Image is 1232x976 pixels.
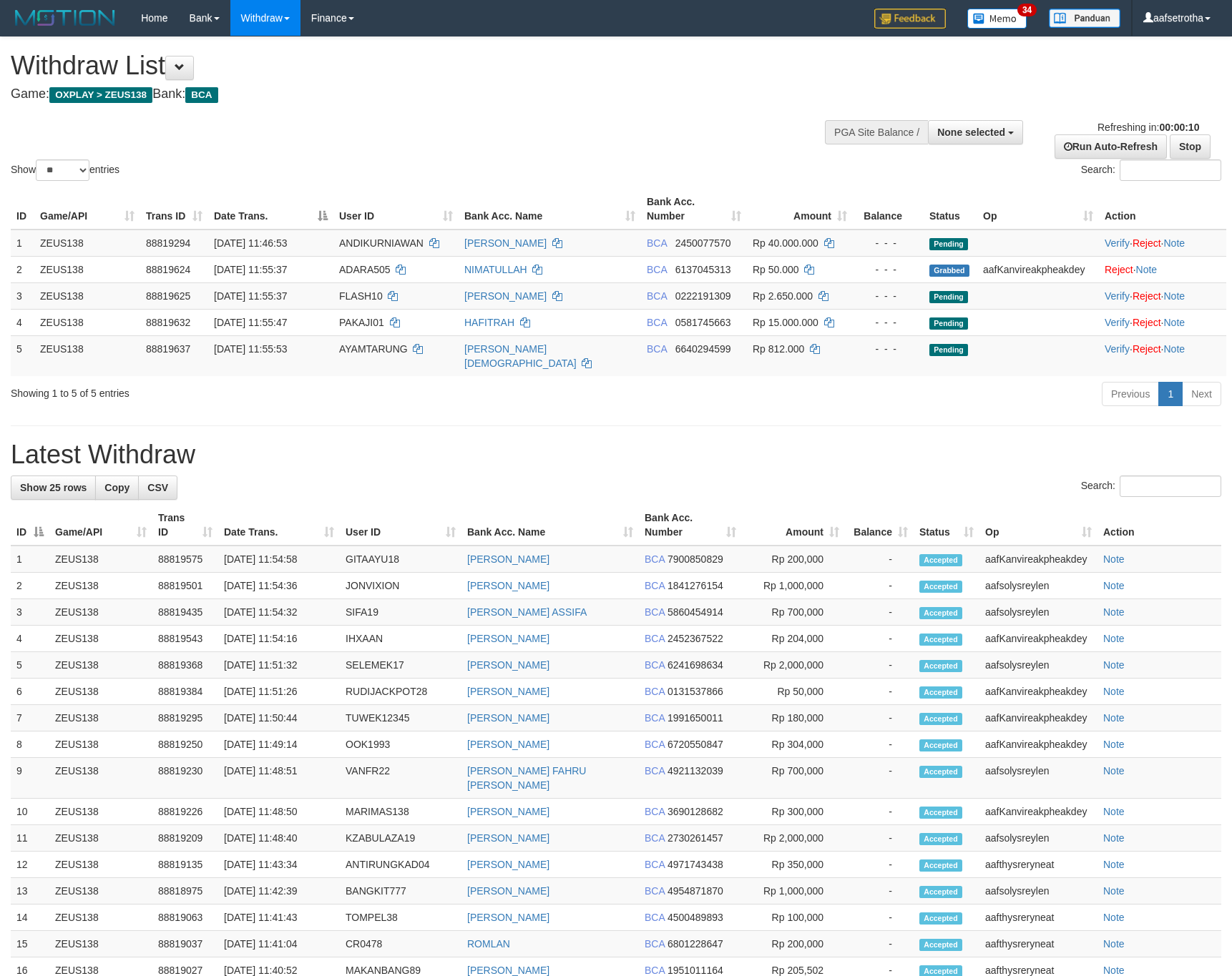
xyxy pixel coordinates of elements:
td: ANTIRUNGKAD04 [340,852,461,878]
span: Pending [929,317,968,330]
td: 88819435 [152,599,218,626]
td: Rp 700,000 [742,599,845,626]
span: Copy 6137045313 to clipboard [675,264,731,275]
td: IHXAAN [340,626,461,652]
td: GITAAYU18 [340,546,461,573]
td: Rp 300,000 [742,799,845,825]
td: 6 [11,679,49,705]
td: · · [1099,335,1226,376]
span: Accepted [919,766,962,778]
span: ANDIKURNIAWAN [339,237,424,249]
td: 11 [11,825,49,852]
td: aafthysreryneat [979,852,1097,878]
input: Search: [1120,475,1221,497]
a: [PERSON_NAME] [467,659,549,671]
span: BCA [645,739,665,750]
div: - - - [859,315,918,330]
a: Show 25 rows [11,475,96,500]
a: Reject [1133,237,1161,249]
td: ZEUS138 [49,573,152,599]
th: ID: activate to sort column descending [11,505,49,546]
td: [DATE] 11:51:32 [218,652,340,679]
div: PGA Site Balance / [825,120,928,144]
td: ZEUS138 [49,799,152,825]
td: aafsolysreylen [979,599,1097,626]
td: SELEMEK17 [340,652,461,679]
div: - - - [859,262,918,277]
td: Rp 50,000 [742,679,845,705]
td: ZEUS138 [49,599,152,626]
div: - - - [859,289,918,303]
td: - [845,705,914,731]
a: [PERSON_NAME] [464,237,547,249]
span: BCA [645,859,665,870]
span: 88819637 [146,343,190,355]
td: 13 [11,878,49,904]
span: BCA [647,317,667,328]
td: ZEUS138 [49,679,152,705]
span: BCA [645,659,665,671]
span: BCA [185,87,217,103]
th: Status: activate to sort column ascending [914,505,979,546]
a: Verify [1105,317,1130,328]
td: 88819543 [152,626,218,652]
td: aafKanvireakpheakdey [977,256,1099,282]
a: Note [1103,806,1125,817]
span: [DATE] 11:55:37 [214,264,287,275]
span: CSV [147,482,168,493]
img: MOTION_logo.png [11,7,119,29]
img: Button%20Memo.svg [967,9,1027,29]
a: Note [1103,659,1125,671]
span: Rp 15.000.000 [753,317,818,328]
a: Verify [1105,237,1130,249]
a: 1 [1158,382,1183,406]
th: Balance: activate to sort column ascending [845,505,914,546]
a: [PERSON_NAME] [467,965,549,976]
span: Grabbed [929,265,969,277]
th: Bank Acc. Name: activate to sort column ascending [459,189,641,230]
td: 88819295 [152,705,218,731]
a: Note [1103,885,1125,897]
span: 88819632 [146,317,190,328]
td: - [845,652,914,679]
th: Trans ID: activate to sort column ascending [140,189,208,230]
span: Copy 7900850829 to clipboard [668,553,723,565]
td: 88819368 [152,652,218,679]
th: Action [1099,189,1226,230]
span: Rp 2.650.000 [753,290,813,302]
td: aafsolysreylen [979,825,1097,852]
a: Stop [1170,134,1211,159]
a: Note [1103,912,1125,923]
span: 34 [1017,4,1037,16]
span: Copy 6720550847 to clipboard [668,739,723,750]
a: Copy [95,475,139,500]
span: Rp 812.000 [753,343,804,355]
span: Accepted [919,739,962,751]
td: MARIMAS138 [340,799,461,825]
span: BCA [647,237,667,249]
td: - [845,599,914,626]
a: Previous [1102,382,1159,406]
td: Rp 204,000 [742,626,845,652]
td: [DATE] 11:51:26 [218,679,340,705]
td: 7 [11,705,49,731]
td: 10 [11,799,49,825]
span: Accepted [919,554,962,566]
td: aafKanvireakpheakdey [979,546,1097,573]
td: aafKanvireakpheakdey [979,731,1097,758]
td: 88819384 [152,679,218,705]
span: Copy [104,482,129,493]
span: Accepted [919,660,962,672]
th: ID [11,189,34,230]
span: Copy 4921132039 to clipboard [668,765,723,777]
th: User ID: activate to sort column ascending [340,505,461,546]
td: VANFR22 [340,758,461,799]
td: [DATE] 11:54:36 [218,573,340,599]
span: Pending [929,238,968,250]
a: Note [1103,765,1125,777]
td: aafKanvireakpheakdey [979,705,1097,731]
th: Balance [853,189,924,230]
span: [DATE] 11:55:47 [214,317,287,328]
td: ZEUS138 [34,230,140,257]
td: 88819209 [152,825,218,852]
